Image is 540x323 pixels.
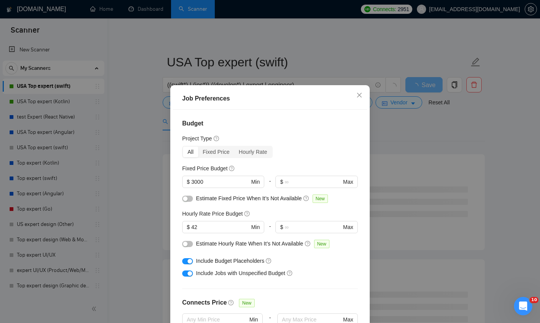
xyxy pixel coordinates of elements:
span: close [356,92,362,98]
div: - [264,221,275,239]
div: Job Preferences [182,94,358,103]
span: New [313,194,328,203]
span: Estimate Hourly Rate When It’s Not Available [196,241,303,247]
h5: Fixed Price Budget [182,164,227,173]
span: $ [280,178,283,186]
span: $ [280,223,283,231]
span: Min [251,178,260,186]
span: 10 [530,297,538,303]
span: $ [187,223,190,231]
input: 0 [191,223,250,231]
h4: Budget [182,119,358,128]
input: ∞ [285,178,341,186]
div: Fixed Price [198,147,234,157]
span: Min [251,223,260,231]
h5: Project Type [182,134,212,143]
div: Hourly Rate [234,147,272,157]
div: - [264,176,275,194]
button: Close [349,85,370,106]
span: question-circle [228,300,234,306]
span: question-circle [244,211,250,217]
span: question-circle [229,165,235,171]
h4: Connects Price [182,298,227,307]
span: Max [343,223,353,231]
span: New [314,240,329,248]
div: All [183,147,198,157]
span: New [239,299,254,307]
span: question-circle [266,258,272,264]
input: ∞ [285,223,341,231]
span: Include Budget Placeholders [196,258,264,264]
h5: Hourly Rate Price Budget [182,209,243,218]
span: question-circle [287,270,293,276]
span: question-circle [303,195,310,201]
span: Estimate Fixed Price When It’s Not Available [196,195,302,201]
span: question-circle [305,241,311,247]
span: question-circle [214,135,220,142]
input: 0 [191,178,250,186]
iframe: Intercom live chat [514,297,532,315]
span: $ [187,178,190,186]
span: Include Jobs with Unspecified Budget [196,270,285,276]
span: Max [343,178,353,186]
